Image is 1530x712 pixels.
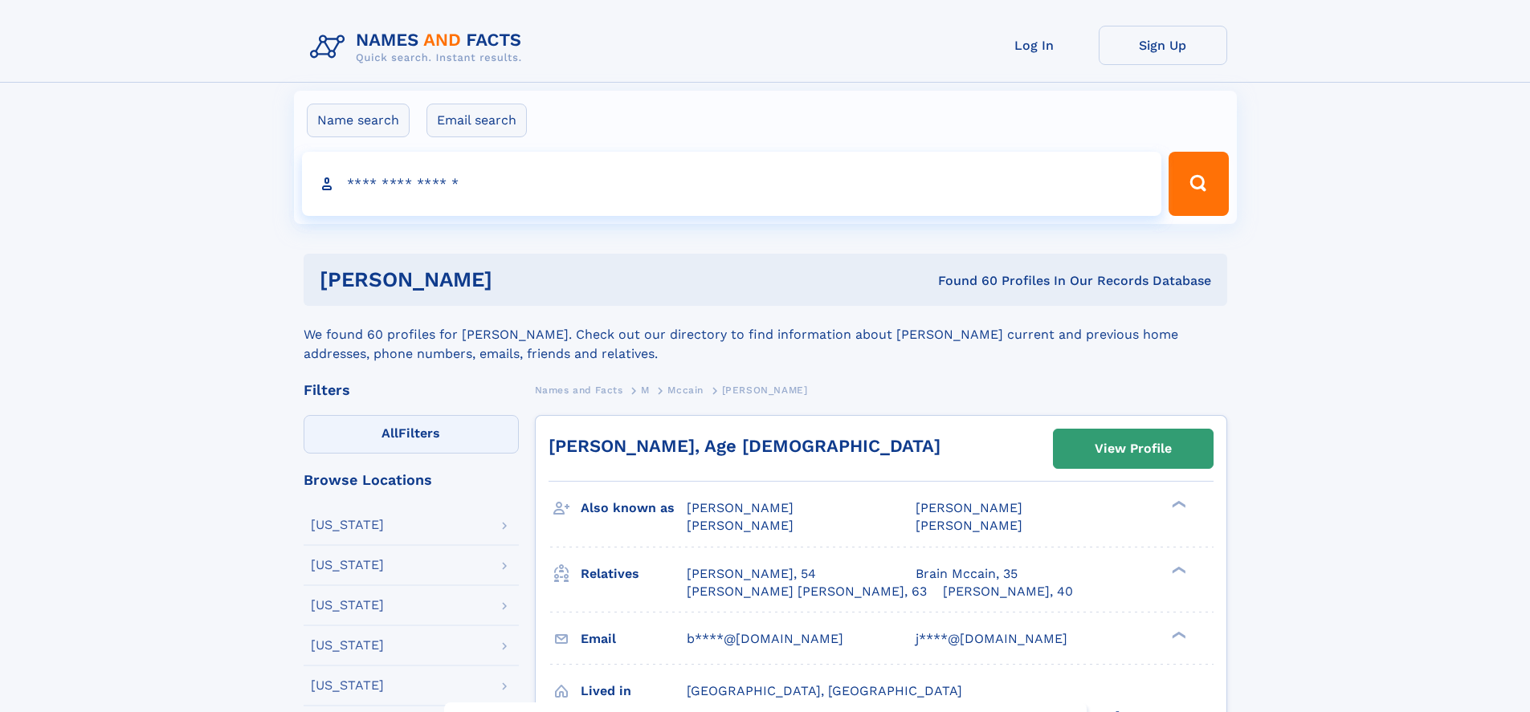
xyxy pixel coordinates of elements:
[1054,429,1213,468] a: View Profile
[1169,152,1228,216] button: Search Button
[304,26,535,69] img: Logo Names and Facts
[304,415,519,454] label: Filters
[304,473,519,487] div: Browse Locations
[916,500,1022,515] span: [PERSON_NAME]
[916,518,1022,533] span: [PERSON_NAME]
[307,104,410,137] label: Name search
[311,519,384,531] div: [US_STATE]
[687,683,962,698] span: [GEOGRAPHIC_DATA], [GEOGRAPHIC_DATA]
[687,518,794,533] span: [PERSON_NAME]
[1095,430,1172,467] div: View Profile
[715,272,1211,290] div: Found 60 Profiles In Our Records Database
[311,639,384,652] div: [US_STATE]
[667,384,704,396] span: Mccain
[581,625,687,653] h3: Email
[304,306,1227,364] div: We found 60 profiles for [PERSON_NAME]. Check out our directory to find information about [PERSON...
[535,380,623,400] a: Names and Facts
[722,384,808,396] span: [PERSON_NAME]
[381,425,398,441] span: All
[581,560,687,588] h3: Relatives
[667,380,704,400] a: Mccain
[687,565,816,583] a: [PERSON_NAME], 54
[970,26,1099,65] a: Log In
[311,599,384,612] div: [US_STATE]
[304,383,519,397] div: Filters
[641,384,650,396] span: M
[1168,564,1187,575] div: ❯
[311,679,384,692] div: [US_STATE]
[943,583,1073,600] a: [PERSON_NAME], 40
[581,494,687,522] h3: Also known as
[320,270,716,290] h1: [PERSON_NAME]
[426,104,527,137] label: Email search
[1168,499,1187,510] div: ❯
[549,436,940,456] a: [PERSON_NAME], Age [DEMOGRAPHIC_DATA]
[311,559,384,572] div: [US_STATE]
[302,152,1162,216] input: search input
[641,380,650,400] a: M
[916,565,1018,583] a: Brain Mccain, 35
[581,677,687,705] h3: Lived in
[1168,629,1187,640] div: ❯
[1099,26,1227,65] a: Sign Up
[687,500,794,515] span: [PERSON_NAME]
[687,583,927,600] a: [PERSON_NAME] [PERSON_NAME], 63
